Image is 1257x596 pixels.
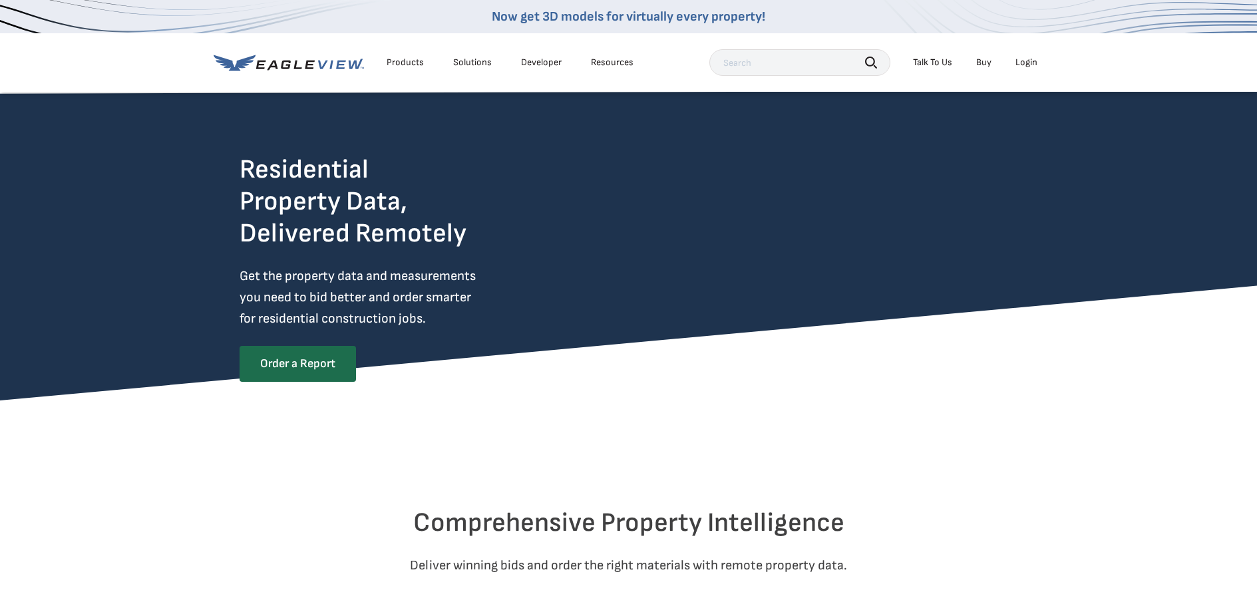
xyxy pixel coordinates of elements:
[240,154,466,249] h2: Residential Property Data, Delivered Remotely
[521,57,562,69] a: Developer
[240,555,1018,576] p: Deliver winning bids and order the right materials with remote property data.
[913,57,952,69] div: Talk To Us
[492,9,765,25] a: Now get 3D models for virtually every property!
[240,265,531,329] p: Get the property data and measurements you need to bid better and order smarter for residential c...
[976,57,991,69] a: Buy
[240,346,356,382] a: Order a Report
[387,57,424,69] div: Products
[709,49,890,76] input: Search
[591,57,633,69] div: Resources
[240,507,1018,539] h2: Comprehensive Property Intelligence
[453,57,492,69] div: Solutions
[1015,57,1037,69] div: Login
